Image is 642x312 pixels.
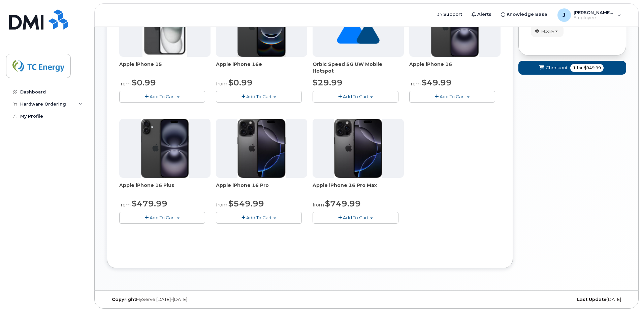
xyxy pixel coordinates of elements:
[119,212,205,224] button: Add To Cart
[119,182,211,195] div: Apple iPhone 16 Plus
[577,297,607,302] strong: Last Update
[119,61,211,74] div: Apple iPhone 15
[228,78,253,87] span: $0.99
[150,215,175,220] span: Add To Cart
[313,212,398,224] button: Add To Cart
[541,28,554,34] span: Modify
[453,297,626,302] div: [DATE]
[467,8,496,21] a: Alerts
[507,11,547,18] span: Knowledge Base
[228,199,264,208] span: $549.99
[216,212,302,224] button: Add To Cart
[518,61,626,75] button: Checkout 1 for $949.99
[216,81,227,87] small: from
[313,78,343,87] span: $29.99
[216,182,307,195] div: Apple iPhone 16 Pro
[313,202,324,208] small: from
[119,81,131,87] small: from
[132,78,156,87] span: $0.99
[433,8,467,21] a: Support
[440,94,465,99] span: Add To Cart
[576,65,584,71] span: for
[409,61,501,74] div: Apple iPhone 16
[132,199,167,208] span: $479.99
[563,11,566,19] span: J
[237,119,285,178] img: iphone_16_pro.png
[343,215,368,220] span: Add To Cart
[112,297,136,302] strong: Copyright
[141,119,189,178] img: iphone_16_plus.png
[531,25,564,37] button: Modify
[584,65,601,71] span: $949.99
[334,119,382,178] img: iphone_16_pro.png
[216,202,227,208] small: from
[546,65,568,71] span: Checkout
[216,91,302,103] button: Add To Cart
[343,94,368,99] span: Add To Cart
[422,78,452,87] span: $49.99
[574,15,614,21] span: Employee
[443,11,462,18] span: Support
[573,65,576,71] span: 1
[150,94,175,99] span: Add To Cart
[496,8,552,21] a: Knowledge Base
[246,215,272,220] span: Add To Cart
[313,61,404,74] div: Orbic Speed 5G UW Mobile Hotspot
[325,199,361,208] span: $749.99
[216,61,307,74] div: Apple iPhone 16e
[553,8,626,22] div: jason_dean@tcenergy.com
[313,182,404,195] div: Apple iPhone 16 Pro Max
[409,91,495,103] button: Add To Cart
[313,91,398,103] button: Add To Cart
[246,94,272,99] span: Add To Cart
[119,91,205,103] button: Add To Cart
[119,202,131,208] small: from
[477,11,491,18] span: Alerts
[613,283,637,307] iframe: Messenger Launcher
[574,10,614,15] span: [PERSON_NAME][EMAIL_ADDRESS][DOMAIN_NAME]
[409,81,421,87] small: from
[107,297,280,302] div: MyServe [DATE]–[DATE]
